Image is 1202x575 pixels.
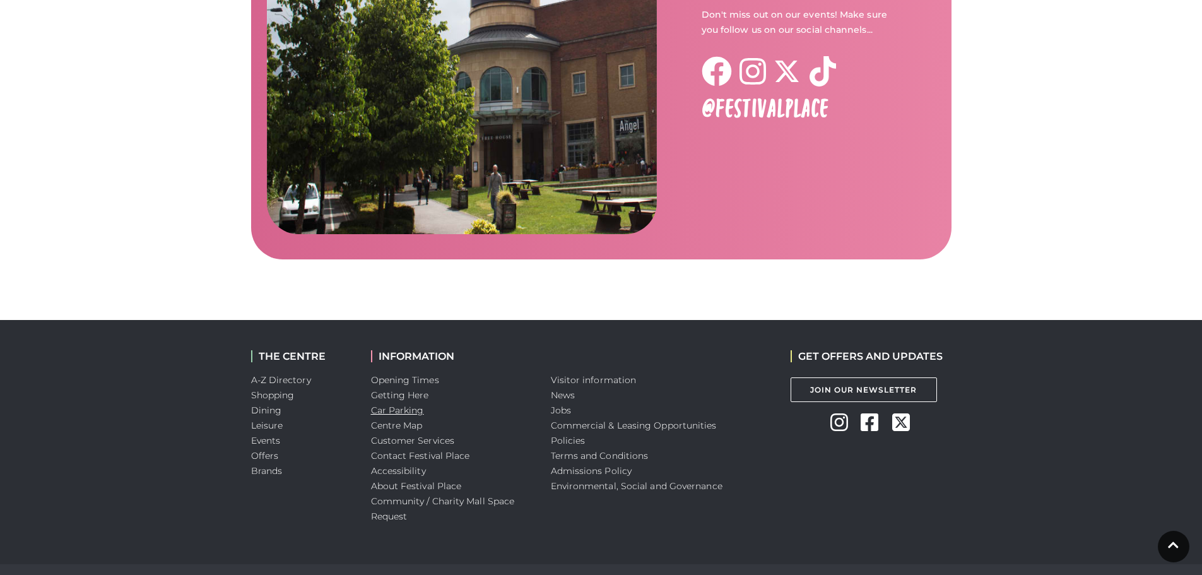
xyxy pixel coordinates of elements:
a: Environmental, Social and Governance [551,480,722,492]
a: Policies [551,435,586,446]
a: Centre Map [371,420,423,431]
a: Opening Times [371,374,439,386]
a: Visitor information [551,374,637,386]
a: Dining [251,405,282,416]
a: Commercial & Leasing Opportunities [551,420,717,431]
a: Terms and Conditions [551,450,649,461]
a: Jobs [551,405,571,416]
a: Car Parking [371,405,424,416]
a: About Festival Place [371,480,462,492]
h2: THE CENTRE [251,350,352,362]
a: Getting Here [371,389,429,401]
h2: INFORMATION [371,350,532,362]
a: Admissions Policy [551,465,632,477]
a: Customer Services [371,435,455,446]
a: Events [251,435,281,446]
a: Shopping [251,389,295,401]
a: Offers [251,450,279,461]
a: Contact Festival Place [371,450,470,461]
a: Join Our Newsletter [791,377,937,402]
a: Leisure [251,420,283,431]
h3: @festivalplace [702,94,891,119]
a: News [551,389,575,401]
a: Accessibility [371,465,426,477]
a: Instagram [739,56,771,86]
h2: GET OFFERS AND UPDATES [791,350,943,362]
a: A-Z Directory [251,374,311,386]
p: Don't miss out on our events! Make sure you follow us on our social channels... [702,7,891,37]
a: Tiktok [808,56,843,86]
a: Facebook [702,56,737,86]
a: Community / Charity Mall Space Request [371,495,515,522]
a: Brands [251,465,283,477]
